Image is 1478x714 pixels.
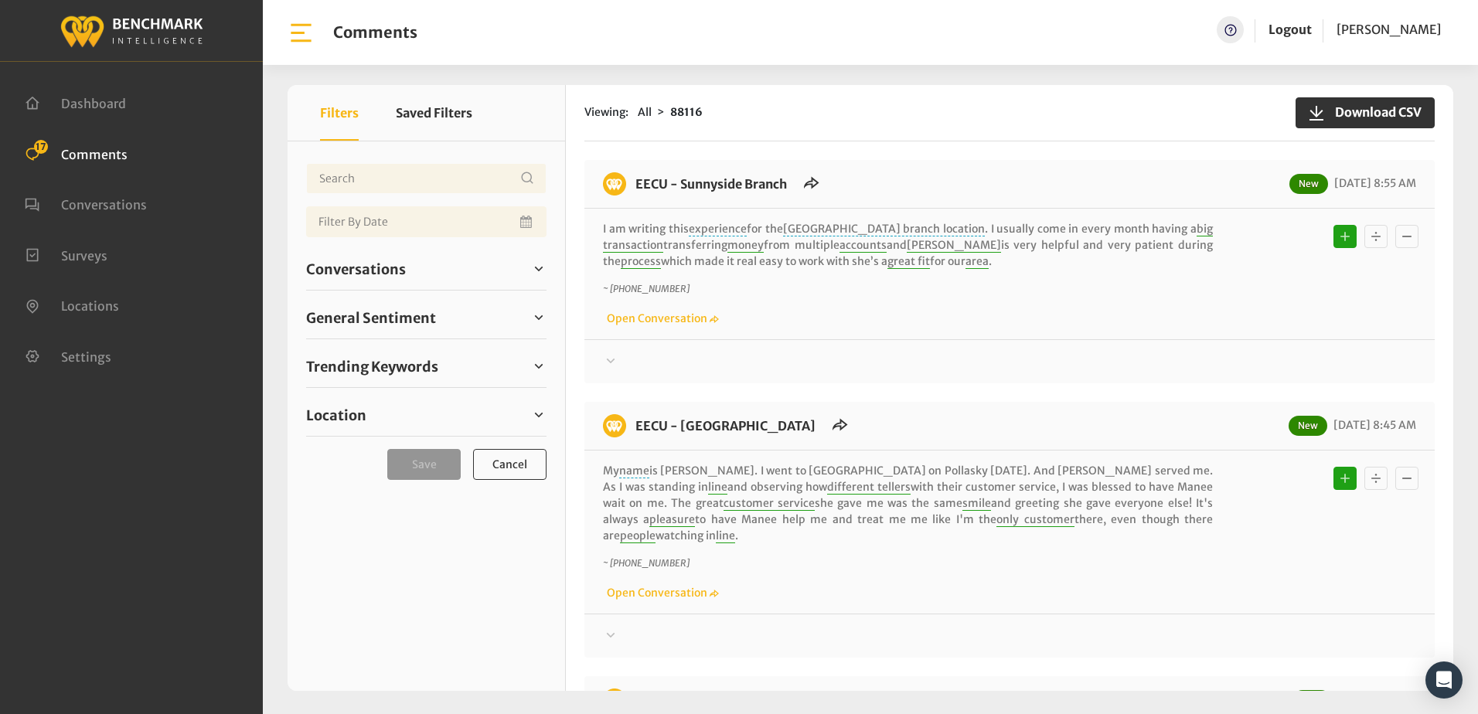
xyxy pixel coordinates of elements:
[603,414,626,437] img: benchmark
[619,464,649,478] span: name
[1296,97,1435,128] button: Download CSV
[1326,103,1422,121] span: Download CSV
[25,195,147,211] a: Conversations
[584,104,628,121] span: Viewing:
[25,297,119,312] a: Locations
[61,197,147,212] span: Conversations
[708,480,727,495] span: line
[724,496,815,511] span: customer service
[61,247,107,263] span: Surveys
[783,222,985,236] span: [GEOGRAPHIC_DATA] branch location
[25,348,111,363] a: Settings
[306,308,436,328] span: General Sentiment
[1337,22,1441,37] span: [PERSON_NAME]
[649,512,695,527] span: pleasure
[603,222,1213,253] span: big transaction
[320,85,359,141] button: Filters
[1269,22,1312,37] a: Logout
[1330,221,1422,252] div: Basic example
[1330,176,1416,190] span: [DATE] 8:55 AM
[60,12,203,49] img: benchmark
[306,306,547,329] a: General Sentiment
[827,480,911,495] span: different tellers
[396,85,472,141] button: Saved Filters
[603,557,690,569] i: ~ [PHONE_NUMBER]
[306,257,547,280] a: Conversations
[1292,690,1331,710] span: New
[61,96,126,111] span: Dashboard
[1330,418,1416,432] span: [DATE] 8:45 AM
[716,529,735,543] span: line
[621,254,661,269] span: process
[603,283,690,294] i: ~ [PHONE_NUMBER]
[306,259,406,280] span: Conversations
[288,19,315,46] img: bar
[962,496,991,511] span: smile
[603,688,626,712] img: benchmark
[626,688,796,712] h6: EECU - Sunnyside Branch
[603,311,719,325] a: Open Conversation
[626,172,796,195] h6: EECU - Sunnyside Branch
[25,94,126,110] a: Dashboard
[1337,16,1441,43] a: [PERSON_NAME]
[306,163,547,194] input: Username
[25,246,107,262] a: Surveys
[965,254,989,269] span: area
[603,172,626,195] img: benchmark
[635,418,816,433] a: EECU - [GEOGRAPHIC_DATA]
[306,206,547,237] input: Date range input field
[670,105,703,119] strong: 88116
[1289,174,1328,194] span: New
[1425,661,1463,699] div: Open Intercom Messenger
[306,356,438,377] span: Trending Keywords
[517,206,537,237] button: Open Calendar
[1330,463,1422,494] div: Basic example
[727,238,764,253] span: money
[61,298,119,314] span: Locations
[306,405,366,426] span: Location
[34,140,48,154] span: 17
[306,403,547,427] a: Location
[603,586,719,600] a: Open Conversation
[61,146,128,161] span: Comments
[887,254,930,269] span: great fit
[689,222,747,236] span: experience
[306,355,547,378] a: Trending Keywords
[603,221,1213,270] p: I am writing this for the . I usually come in every month having a transferring from multiple and...
[907,238,1001,253] span: [PERSON_NAME]
[333,23,417,42] h1: Comments
[1289,416,1327,436] span: New
[638,105,652,119] span: All
[996,512,1074,527] span: only customer
[635,176,787,192] a: EECU - Sunnyside Branch
[25,145,128,161] a: Comments 17
[603,463,1213,544] p: My is [PERSON_NAME]. I went to [GEOGRAPHIC_DATA] on Pollasky [DATE]. And [PERSON_NAME] served me....
[626,414,825,437] h6: EECU - Clovis Old Town
[61,348,111,364] span: Settings
[473,449,547,480] button: Cancel
[839,238,887,253] span: accounts
[1269,16,1312,43] a: Logout
[620,529,656,543] span: people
